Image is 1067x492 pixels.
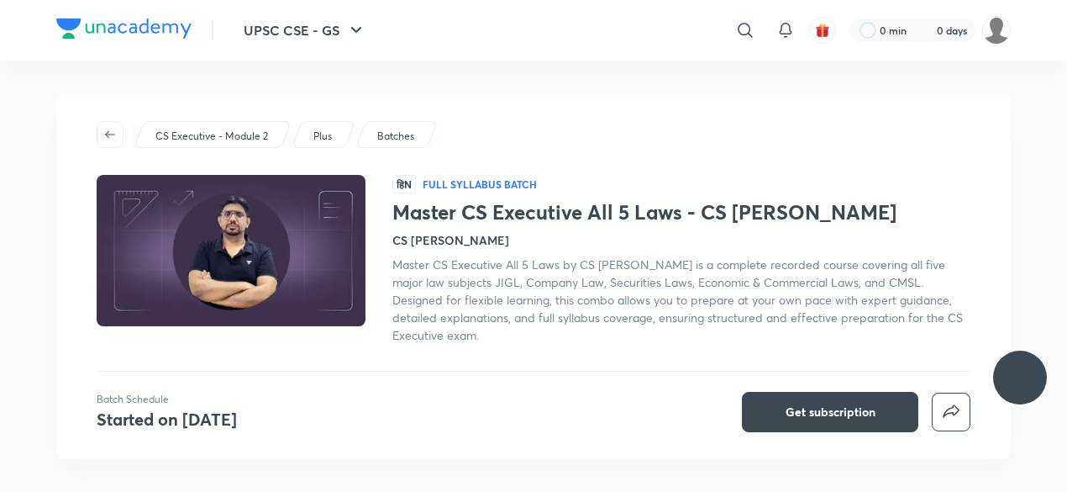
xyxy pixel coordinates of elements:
a: Company Logo [56,19,192,43]
img: Company Logo [56,19,192,39]
span: हिN [392,175,416,193]
p: CS Executive - Module 2 [155,129,268,144]
p: Full Syllabus Batch [423,177,537,191]
img: Thumbnail [94,173,368,328]
h4: CS [PERSON_NAME] [392,231,509,249]
p: Plus [313,129,332,144]
button: Get subscription [742,392,918,432]
span: Master CS Executive All 5 Laws by CS [PERSON_NAME] is a complete recorded course covering all fiv... [392,257,963,343]
h1: Master CS Executive All 5 Laws - CS [PERSON_NAME] [392,200,970,225]
h4: Started on [DATE] [97,408,237,431]
a: Plus [311,129,335,144]
a: CS Executive - Module 2 [153,129,271,144]
a: Batches [375,129,418,144]
img: avatar [815,23,830,38]
button: avatar [809,17,836,44]
img: Mini [982,16,1011,45]
img: streak [917,22,933,39]
p: Batch Schedule [97,392,237,407]
img: ttu [1010,368,1030,388]
p: Batches [377,129,414,144]
span: Get subscription [786,404,875,421]
button: UPSC CSE - GS [234,13,376,47]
